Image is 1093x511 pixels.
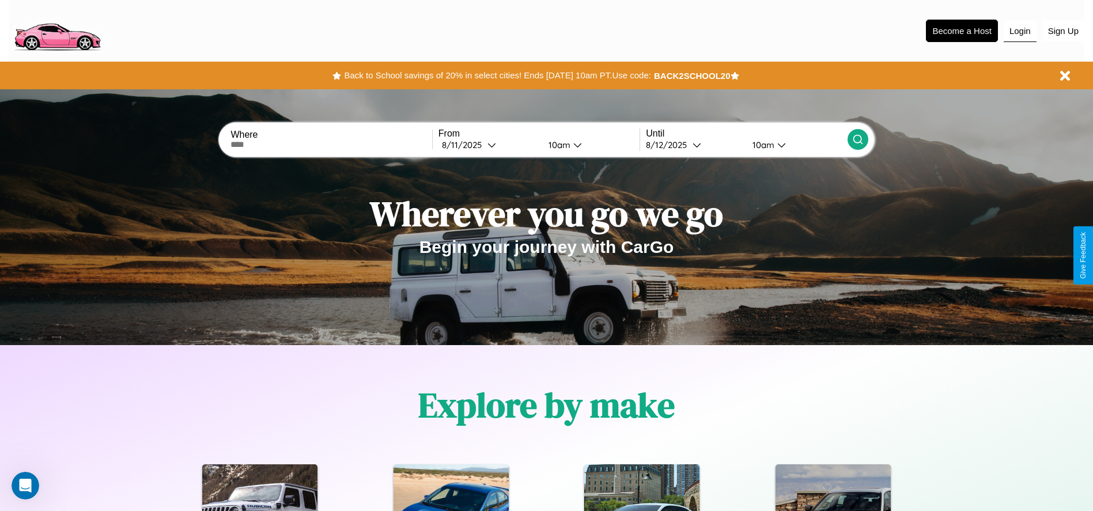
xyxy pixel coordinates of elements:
iframe: Intercom live chat [12,472,39,499]
button: 10am [539,139,640,151]
button: Back to School savings of 20% in select cities! Ends [DATE] 10am PT.Use code: [341,67,653,84]
div: 8 / 11 / 2025 [442,139,487,150]
button: 8/11/2025 [438,139,539,151]
button: 10am [743,139,848,151]
b: BACK2SCHOOL20 [654,71,731,81]
div: 10am [747,139,777,150]
button: Become a Host [926,20,998,42]
label: Until [646,128,847,139]
img: logo [9,6,105,54]
label: Where [230,130,432,140]
div: 10am [543,139,573,150]
label: From [438,128,640,139]
button: Sign Up [1042,20,1084,41]
div: 8 / 12 / 2025 [646,139,693,150]
div: Give Feedback [1079,232,1087,279]
h1: Explore by make [418,381,675,429]
button: Login [1004,20,1037,42]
